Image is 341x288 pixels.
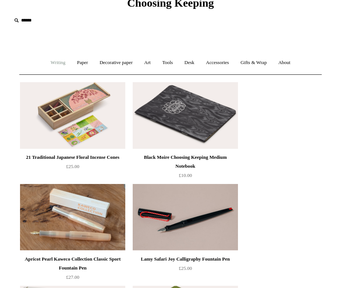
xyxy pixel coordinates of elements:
a: Gifts & Wrap [235,53,272,73]
a: Tools [157,53,178,73]
a: Lamy Safari Joy Calligraphy Fountain Pen Lamy Safari Joy Calligraphy Fountain Pen [133,184,238,251]
div: 21 Traditional Japanese Floral Incense Cones [22,153,123,162]
a: Black Moire Choosing Keeping Medium Notebook Black Moire Choosing Keeping Medium Notebook [133,82,238,149]
div: Black Moire Choosing Keeping Medium Notebook [135,153,236,171]
a: About [273,53,296,73]
img: Black Moire Choosing Keeping Medium Notebook [133,82,238,149]
a: Apricot Pearl Kaweco Collection Classic Sport Fountain Pen Apricot Pearl Kaweco Collection Classi... [20,184,125,251]
a: Accessories [201,53,234,73]
a: Desk [179,53,200,73]
span: £27.00 [66,274,79,280]
a: Apricot Pearl Kaweco Collection Classic Sport Fountain Pen £27.00 [20,255,125,285]
a: 21 Traditional Japanese Floral Incense Cones 21 Traditional Japanese Floral Incense Cones [20,82,125,149]
img: Apricot Pearl Kaweco Collection Classic Sport Fountain Pen [20,184,125,251]
div: Lamy Safari Joy Calligraphy Fountain Pen [135,255,236,264]
a: Art [139,53,156,73]
a: Paper [72,53,93,73]
a: Lamy Safari Joy Calligraphy Fountain Pen £25.00 [133,255,238,285]
div: Apricot Pearl Kaweco Collection Classic Sport Fountain Pen [22,255,123,272]
a: Choosing Keeping [127,3,214,8]
a: Writing [46,53,71,73]
span: £25.00 [66,164,79,169]
span: £10.00 [179,173,192,178]
span: £25.00 [179,265,192,271]
img: 21 Traditional Japanese Floral Incense Cones [20,82,125,149]
img: Lamy Safari Joy Calligraphy Fountain Pen [133,184,238,251]
a: 21 Traditional Japanese Floral Incense Cones £25.00 [20,153,125,183]
a: Black Moire Choosing Keeping Medium Notebook £10.00 [133,153,238,183]
a: Decorative paper [95,53,138,73]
